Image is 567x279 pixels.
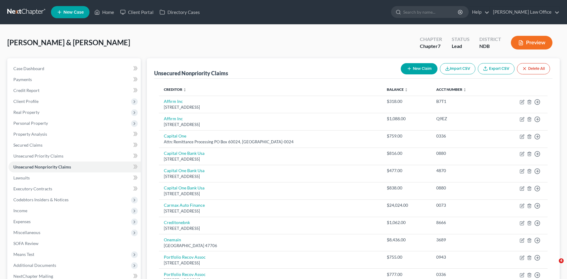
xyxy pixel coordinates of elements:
a: Capital One Bank Usa [164,151,204,156]
span: 7 [438,43,440,49]
span: Lawsuits [13,175,30,180]
a: Capital One [164,133,186,138]
a: Credit Report [8,85,141,96]
div: $477.00 [387,168,427,174]
div: $759.00 [387,133,427,139]
div: $816.00 [387,150,427,156]
span: 4 [559,258,564,263]
span: Codebtors Insiders & Notices [13,197,69,202]
i: unfold_more [404,88,408,92]
a: Unsecured Priority Claims [8,151,141,162]
span: SOFA Review [13,241,39,246]
div: [STREET_ADDRESS] [164,122,377,128]
a: Balance unfold_more [387,87,408,92]
span: [PERSON_NAME] & [PERSON_NAME] [7,38,130,47]
div: NDB [479,43,501,50]
div: $318.00 [387,98,427,104]
div: $777.00 [387,271,427,277]
a: Creditonebnk [164,220,190,225]
div: B7T1 [436,98,491,104]
span: Secured Claims [13,142,42,148]
div: Status [452,36,470,43]
div: [GEOGRAPHIC_DATA] 47706 [164,243,377,249]
span: Income [13,208,27,213]
a: Payments [8,74,141,85]
a: Carmax Auto Finance [164,202,205,208]
a: Secured Claims [8,140,141,151]
a: Affirm Inc [164,99,183,104]
span: Means Test [13,252,34,257]
span: Additional Documents [13,263,56,268]
a: Case Dashboard [8,63,141,74]
span: Expenses [13,219,31,224]
span: Miscellaneous [13,230,40,235]
div: Chapter [420,43,442,50]
div: 0336 [436,271,491,277]
div: 0943 [436,254,491,260]
a: Portfolio Recov Assoc [164,272,206,277]
span: Payments [13,77,32,82]
span: Property Analysis [13,131,47,137]
a: Unsecured Nonpriority Claims [8,162,141,172]
div: [STREET_ADDRESS] [164,191,377,197]
div: 0073 [436,202,491,208]
div: Lead [452,43,470,50]
span: Client Profile [13,99,39,104]
div: $1,088.00 [387,116,427,122]
span: Unsecured Nonpriority Claims [13,164,71,169]
div: [STREET_ADDRESS] [164,260,377,266]
div: Q9EZ [436,116,491,122]
div: [STREET_ADDRESS] [164,208,377,214]
iframe: Intercom live chat [546,258,561,273]
span: Unsecured Priority Claims [13,153,63,158]
button: Preview [511,36,552,49]
a: Directory Cases [157,7,203,18]
a: SOFA Review [8,238,141,249]
a: Acct Number unfold_more [436,87,467,92]
div: 8666 [436,219,491,226]
a: Export CSV [478,63,515,74]
a: Help [469,7,489,18]
a: Property Analysis [8,129,141,140]
span: Credit Report [13,88,39,93]
span: NextChapter Mailing [13,274,53,279]
i: unfold_more [463,88,467,92]
div: $838.00 [387,185,427,191]
div: $24,024.00 [387,202,427,208]
div: [STREET_ADDRESS] [164,156,377,162]
div: [STREET_ADDRESS] [164,104,377,110]
input: Search by name... [403,6,459,18]
span: Case Dashboard [13,66,44,71]
button: New Claim [401,63,437,74]
div: 4870 [436,168,491,174]
a: Capital One Bank Usa [164,168,204,173]
div: Attn: Remittance Processing PO Box 60024, [GEOGRAPHIC_DATA]-0024 [164,139,377,145]
div: 0880 [436,150,491,156]
span: Personal Property [13,121,48,126]
a: Client Portal [117,7,157,18]
div: [STREET_ADDRESS] [164,226,377,231]
div: $755.00 [387,254,427,260]
a: Creditor unfold_more [164,87,187,92]
div: [STREET_ADDRESS] [164,174,377,179]
div: 0336 [436,133,491,139]
div: 0880 [436,185,491,191]
button: Delete All [517,63,550,74]
a: Lawsuits [8,172,141,183]
div: 3689 [436,237,491,243]
a: Portfolio Recov Assoc [164,254,206,260]
a: [PERSON_NAME] Law Office [490,7,559,18]
span: Executory Contracts [13,186,52,191]
a: Capital One Bank Usa [164,185,204,190]
div: District [479,36,501,43]
button: Import CSV [440,63,475,74]
a: Affirm Inc [164,116,183,121]
div: Chapter [420,36,442,43]
div: $8,436.00 [387,237,427,243]
a: Onemain [164,237,181,242]
span: New Case [63,10,84,15]
div: $1,062.00 [387,219,427,226]
div: Unsecured Nonpriority Claims [154,70,228,77]
i: unfold_more [183,88,187,92]
span: Real Property [13,110,39,115]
